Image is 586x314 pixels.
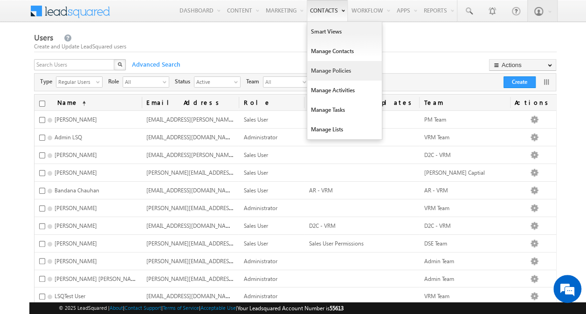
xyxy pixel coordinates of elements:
[55,151,97,158] span: [PERSON_NAME]
[239,95,304,110] a: Role
[489,59,556,71] button: Actions
[307,81,382,100] a: Manage Activities
[424,205,449,212] span: VRM Team
[34,42,557,51] div: Create and Update LeadSquared users
[55,169,97,176] span: [PERSON_NAME]
[146,221,235,229] span: [EMAIL_ADDRESS][DOMAIN_NAME]
[55,293,85,300] span: LSQTest User
[424,116,446,123] span: PM Team
[510,95,556,110] span: Actions
[424,222,450,229] span: D2C - VRM
[424,151,450,158] span: D2C - VRM
[163,305,199,311] a: Terms of Service
[309,240,363,247] span: Sales User Permissions
[234,79,241,84] span: select
[146,257,278,265] span: [PERSON_NAME][EMAIL_ADDRESS][DOMAIN_NAME]
[127,60,183,68] span: Advanced Search
[503,76,536,88] button: Create
[146,115,278,123] span: [EMAIL_ADDRESS][PERSON_NAME][DOMAIN_NAME]
[55,134,82,141] span: Admin LSQ
[55,258,97,265] span: [PERSON_NAME]
[309,187,332,194] span: AR - VRM
[163,79,170,84] span: select
[419,95,510,110] span: Team
[34,59,115,70] input: Search Users
[142,95,239,110] a: Email Address
[307,120,382,139] a: Manage Lists
[243,134,277,141] span: Administrator
[108,77,123,86] span: Role
[424,187,448,194] span: AR - VRM
[243,258,277,265] span: Administrator
[424,293,449,300] span: VRM Team
[146,150,278,158] span: [EMAIL_ADDRESS][PERSON_NAME][DOMAIN_NAME]
[243,275,277,282] span: Administrator
[424,275,454,282] span: Admin Team
[146,204,320,212] span: [PERSON_NAME][EMAIL_ADDRESS][PERSON_NAME][DOMAIN_NAME]
[243,116,268,123] span: Sales User
[243,169,268,176] span: Sales User
[243,293,277,300] span: Administrator
[307,100,382,120] a: Manage Tasks
[424,169,484,176] span: [PERSON_NAME] Captial
[146,168,278,176] span: [PERSON_NAME][EMAIL_ADDRESS][DOMAIN_NAME]
[424,240,447,247] span: DSE Team
[146,239,278,247] span: [PERSON_NAME][EMAIL_ADDRESS][DOMAIN_NAME]
[146,186,235,194] span: [EMAIL_ADDRESS][DOMAIN_NAME]
[59,304,344,313] span: © 2025 LeadSquared | | | | |
[263,77,301,87] span: All
[243,205,277,212] span: Administrator
[34,32,53,43] span: Users
[55,116,97,123] span: [PERSON_NAME]
[146,292,235,300] span: [EMAIL_ADDRESS][DOMAIN_NAME]
[304,95,419,110] span: Permission Templates
[243,240,268,247] span: Sales User
[55,205,97,212] span: [PERSON_NAME]
[117,62,122,67] img: Search
[78,100,86,107] span: (sorted ascending)
[243,151,268,158] span: Sales User
[146,274,278,282] span: [PERSON_NAME][EMAIL_ADDRESS][DOMAIN_NAME]
[40,77,56,86] span: Type
[424,258,454,265] span: Admin Team
[110,305,123,311] a: About
[330,305,344,312] span: 55613
[123,77,161,86] span: All
[246,77,263,86] span: Team
[56,77,95,86] span: Regular Users
[200,305,236,311] a: Acceptable Use
[124,305,161,311] a: Contact Support
[307,61,382,81] a: Manage Policies
[243,222,268,229] span: Sales User
[243,187,268,194] span: Sales User
[96,79,103,84] span: select
[309,222,335,229] span: D2C - VRM
[237,305,344,312] span: Your Leadsquared Account Number is
[55,222,97,229] span: [PERSON_NAME]
[55,240,97,247] span: [PERSON_NAME]
[307,22,382,41] a: Smart Views
[175,77,194,86] span: Status
[53,95,90,110] a: Name
[146,133,235,141] span: [EMAIL_ADDRESS][DOMAIN_NAME]
[424,134,449,141] span: VRM Team
[55,274,141,282] span: [PERSON_NAME] [PERSON_NAME]
[194,77,233,86] span: Active
[307,41,382,61] a: Manage Contacts
[55,187,99,194] span: Bandana Chauhan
